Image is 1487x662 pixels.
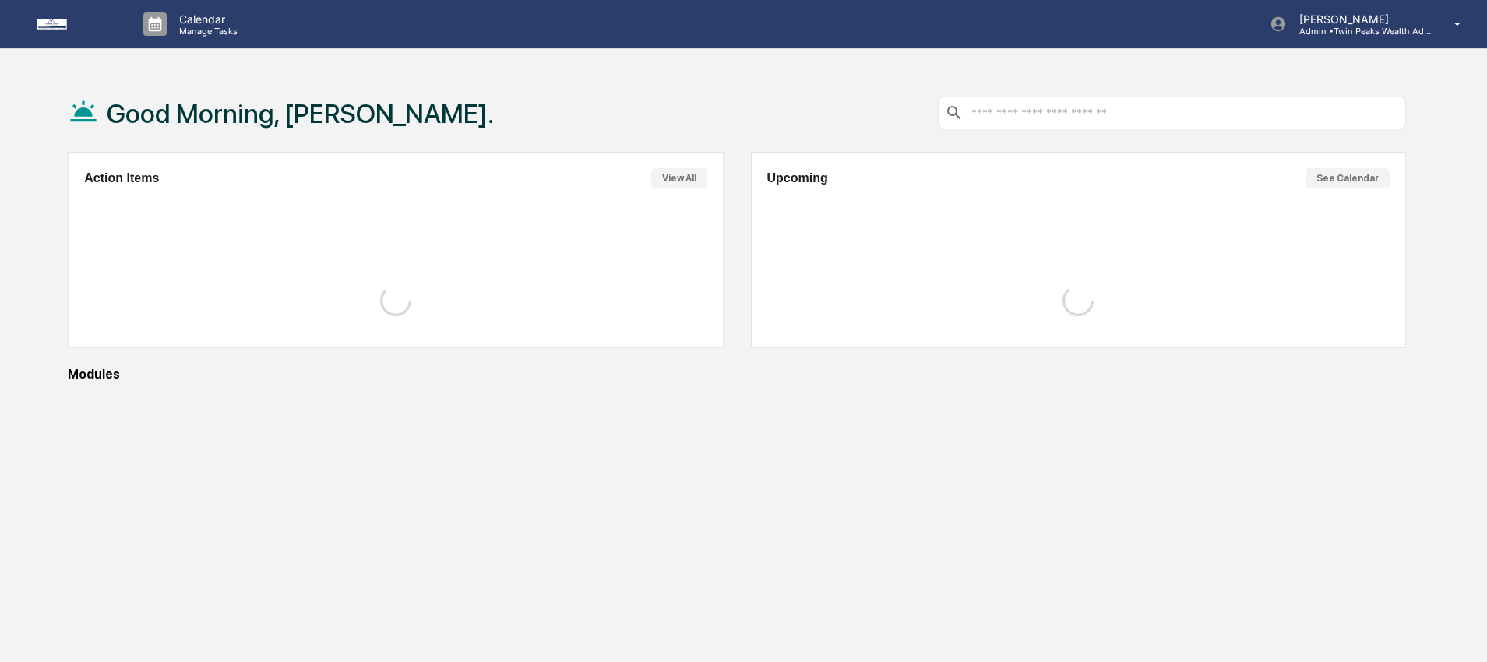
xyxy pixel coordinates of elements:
[107,98,494,129] h1: Good Morning, [PERSON_NAME].
[167,12,245,26] p: Calendar
[651,168,707,188] button: View All
[1287,12,1432,26] p: [PERSON_NAME]
[767,171,828,185] h2: Upcoming
[68,367,1406,382] div: Modules
[1306,168,1390,188] button: See Calendar
[84,171,159,185] h2: Action Items
[1287,26,1432,37] p: Admin • Twin Peaks Wealth Advisors
[167,26,245,37] p: Manage Tasks
[37,19,112,30] img: logo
